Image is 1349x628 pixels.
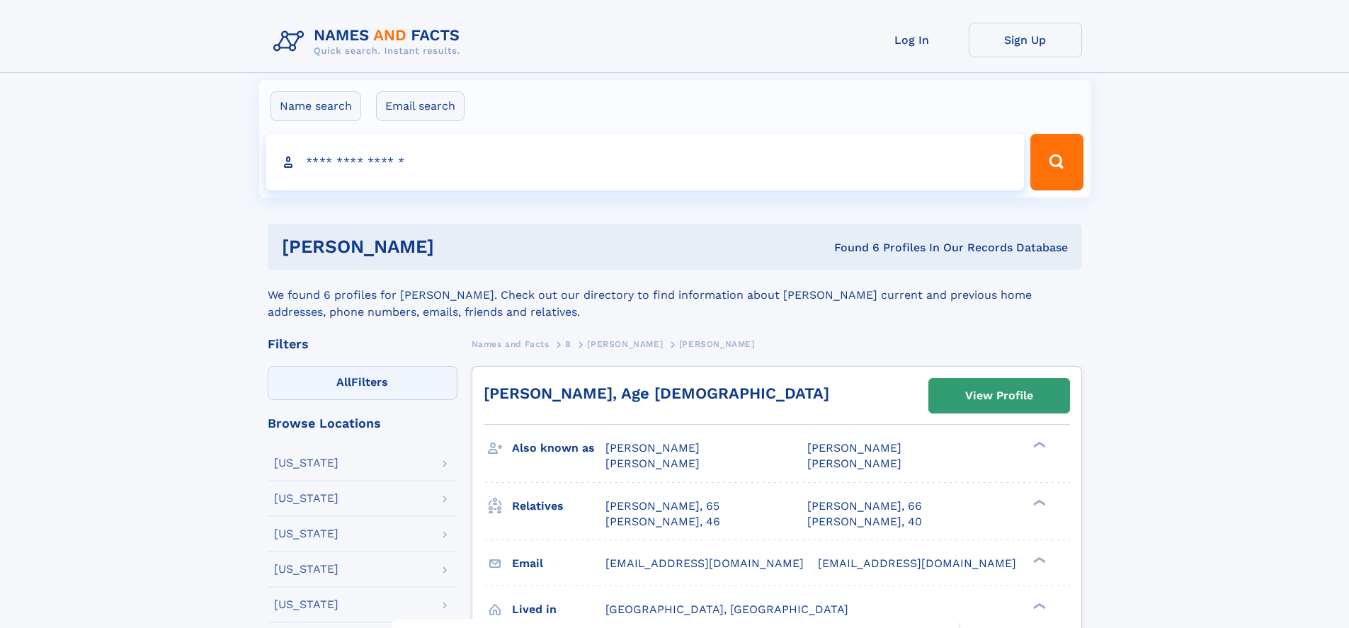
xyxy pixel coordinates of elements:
[807,457,901,470] span: [PERSON_NAME]
[376,91,465,121] label: Email search
[268,366,457,400] label: Filters
[282,238,634,256] h1: [PERSON_NAME]
[268,23,472,61] img: Logo Names and Facts
[807,441,901,455] span: [PERSON_NAME]
[484,384,829,402] a: [PERSON_NAME], Age [DEMOGRAPHIC_DATA]
[1030,134,1083,190] button: Search Button
[268,417,457,430] div: Browse Locations
[1030,498,1047,507] div: ❯
[605,556,804,570] span: [EMAIL_ADDRESS][DOMAIN_NAME]
[605,441,700,455] span: [PERSON_NAME]
[634,240,1068,256] div: Found 6 Profiles In Our Records Database
[929,379,1069,413] a: View Profile
[512,436,605,460] h3: Also known as
[807,498,922,514] a: [PERSON_NAME], 66
[268,338,457,350] div: Filters
[336,375,351,389] span: All
[266,134,1025,190] input: search input
[268,270,1082,321] div: We found 6 profiles for [PERSON_NAME]. Check out our directory to find information about [PERSON_...
[565,335,571,353] a: B
[512,598,605,622] h3: Lived in
[605,514,720,530] a: [PERSON_NAME], 46
[1030,555,1047,564] div: ❯
[807,514,922,530] a: [PERSON_NAME], 40
[587,335,663,353] a: [PERSON_NAME]
[472,335,550,353] a: Names and Facts
[274,457,338,469] div: [US_STATE]
[587,339,663,349] span: [PERSON_NAME]
[274,493,338,504] div: [US_STATE]
[969,23,1082,57] a: Sign Up
[274,599,338,610] div: [US_STATE]
[605,457,700,470] span: [PERSON_NAME]
[271,91,361,121] label: Name search
[605,603,848,616] span: [GEOGRAPHIC_DATA], [GEOGRAPHIC_DATA]
[855,23,969,57] a: Log In
[679,339,755,349] span: [PERSON_NAME]
[1030,440,1047,450] div: ❯
[605,498,719,514] a: [PERSON_NAME], 65
[818,556,1016,570] span: [EMAIL_ADDRESS][DOMAIN_NAME]
[565,339,571,349] span: B
[965,379,1033,412] div: View Profile
[274,564,338,575] div: [US_STATE]
[274,528,338,539] div: [US_STATE]
[1030,601,1047,610] div: ❯
[512,552,605,576] h3: Email
[512,494,605,518] h3: Relatives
